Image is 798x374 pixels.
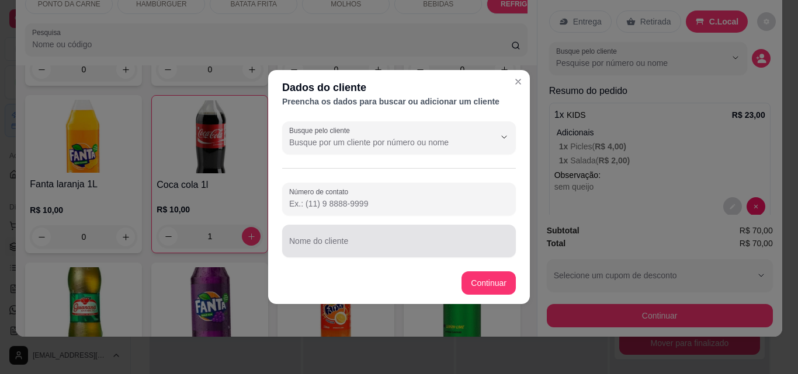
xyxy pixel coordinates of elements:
input: Nome do cliente [289,240,509,251]
div: Preencha os dados para buscar ou adicionar um cliente [282,96,516,107]
input: Busque pelo cliente [289,137,476,148]
input: Número de contato [289,198,509,209]
div: Dados do cliente [282,79,516,96]
button: Continuar [462,271,516,295]
button: Show suggestions [495,128,514,146]
button: Close [509,72,528,91]
label: Número de contato [289,187,352,197]
label: Busque pelo cliente [289,125,354,135]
